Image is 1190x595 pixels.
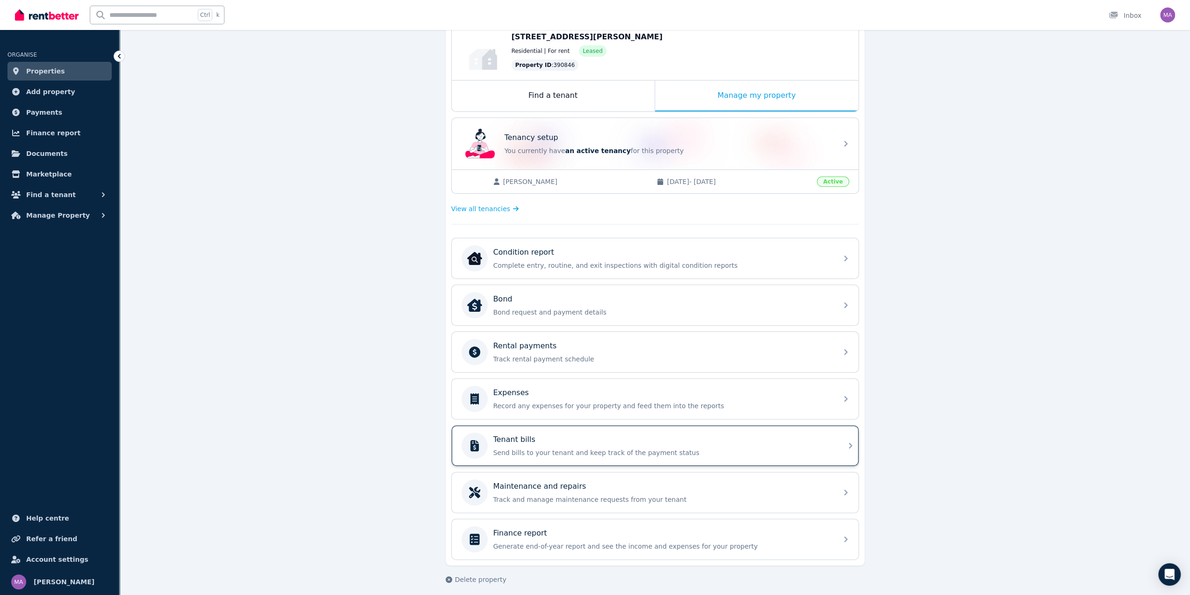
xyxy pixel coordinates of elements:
[7,185,112,204] button: Find a tenant
[493,401,832,411] p: Record any expenses for your property and feed them into the reports
[512,47,570,55] span: Residential | For rent
[26,169,72,180] span: Marketplace
[493,261,832,270] p: Complete entry, routine, and exit inspections with digital condition reports
[452,379,858,419] a: ExpensesRecord any expenses for your property and feed them into the reports
[452,332,858,372] a: Rental paymentsTrack rental payment schedule
[493,448,832,457] p: Send bills to your tenant and keep track of the payment status
[452,238,858,279] a: Condition reportCondition reportComplete entry, routine, and exit inspections with digital condit...
[493,308,832,317] p: Bond request and payment details
[493,542,832,551] p: Generate end-of-year report and see the income and expenses for your property
[493,247,554,258] p: Condition report
[452,285,858,325] a: BondBondBond request and payment details
[26,554,88,565] span: Account settings
[7,550,112,569] a: Account settings
[7,206,112,225] button: Manage Property
[512,32,663,41] span: [STREET_ADDRESS][PERSON_NAME]
[493,387,529,398] p: Expenses
[505,132,558,143] p: Tenancy setup
[26,210,90,221] span: Manage Property
[198,9,212,21] span: Ctrl
[15,8,79,22] img: RentBetter
[467,298,482,313] img: Bond
[7,529,112,548] a: Refer a friend
[493,528,547,539] p: Finance report
[455,575,506,584] span: Delete property
[11,574,26,589] img: Mariam Ahmadzai
[1160,7,1175,22] img: Mariam Ahmadzai
[7,124,112,142] a: Finance report
[26,148,68,159] span: Documents
[451,204,519,213] a: View all tenancies
[515,61,552,69] span: Property ID
[655,81,858,111] div: Manage my property
[1158,563,1181,586] div: Open Intercom Messenger
[493,481,586,492] p: Maintenance and repairs
[667,177,811,186] span: [DATE] - [DATE]
[26,513,69,524] span: Help centre
[505,146,832,155] p: You currently have for this property
[34,576,94,588] span: [PERSON_NAME]
[7,144,112,163] a: Documents
[493,354,832,364] p: Track rental payment schedule
[452,81,655,111] div: Find a tenant
[817,176,849,187] span: Active
[1109,11,1141,20] div: Inbox
[452,519,858,559] a: Finance reportGenerate end-of-year report and see the income and expenses for your property
[7,51,37,58] span: ORGANISE
[26,127,80,139] span: Finance report
[7,103,112,122] a: Payments
[446,575,506,584] button: Delete property
[26,86,75,97] span: Add property
[467,251,482,266] img: Condition report
[452,118,858,169] a: Tenancy setupTenancy setupYou currently havean active tenancyfor this property
[26,66,65,77] span: Properties
[565,147,631,154] span: an active tenancy
[452,426,858,466] a: Tenant billsSend bills to your tenant and keep track of the payment status
[493,340,557,352] p: Rental payments
[7,82,112,101] a: Add property
[26,189,76,200] span: Find a tenant
[7,509,112,528] a: Help centre
[493,294,512,305] p: Bond
[493,434,535,445] p: Tenant bills
[216,11,219,19] span: k
[493,495,832,504] p: Track and manage maintenance requests from your tenant
[503,177,648,186] span: [PERSON_NAME]
[26,533,77,544] span: Refer a friend
[7,165,112,184] a: Marketplace
[583,47,602,55] span: Leased
[465,129,495,159] img: Tenancy setup
[451,204,510,213] span: View all tenancies
[512,59,579,71] div: : 390846
[26,107,62,118] span: Payments
[452,472,858,513] a: Maintenance and repairsTrack and manage maintenance requests from your tenant
[7,62,112,81] a: Properties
